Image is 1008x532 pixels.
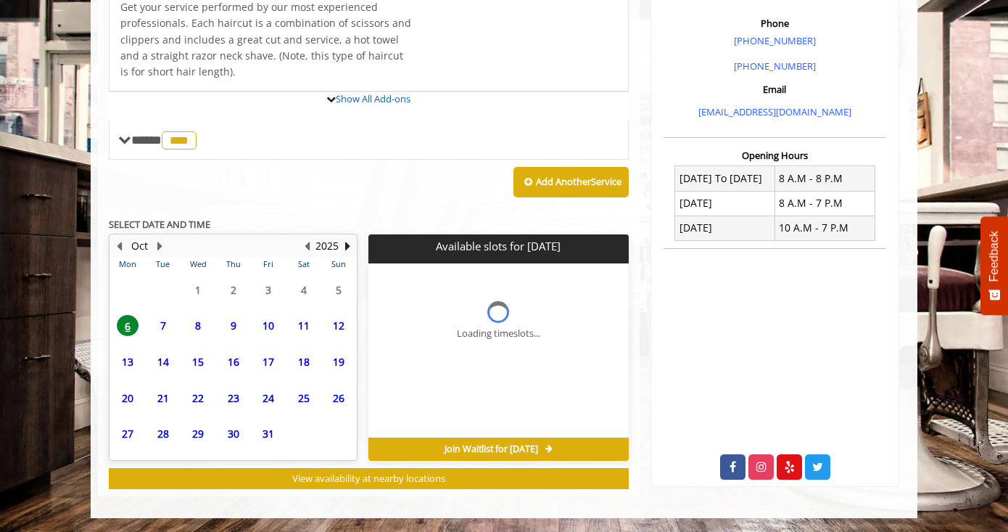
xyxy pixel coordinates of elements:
[251,308,286,344] td: Select day10
[152,351,174,372] span: 14
[109,218,210,231] b: SELECT DATE AND TIME
[734,34,816,47] a: [PHONE_NUMBER]
[223,388,244,409] span: 23
[215,344,250,380] td: Select day16
[223,351,244,372] span: 16
[342,238,353,254] button: Next Year
[286,308,321,344] td: Select day11
[315,238,339,254] button: 2025
[181,380,215,416] td: Select day22
[110,257,145,271] th: Mon
[734,60,816,73] a: [PHONE_NUMBER]
[301,238,313,254] button: Previous Year
[292,472,445,485] span: View availability at nearby locations
[187,423,209,444] span: 29
[328,351,350,372] span: 19
[445,443,538,455] span: Join Waitlist for [DATE]
[181,257,215,271] th: Wed
[698,105,851,118] a: [EMAIL_ADDRESS][DOMAIN_NAME]
[667,18,883,28] h3: Phone
[117,351,139,372] span: 13
[110,344,145,380] td: Select day13
[286,257,321,271] th: Sat
[109,91,629,92] div: The Made Man Senior Barber Haircut Add-onS
[321,380,357,416] td: Select day26
[980,216,1008,315] button: Feedback - Show survey
[257,351,279,372] span: 17
[152,388,174,409] span: 21
[187,351,209,372] span: 15
[152,315,174,336] span: 7
[321,257,357,271] th: Sun
[109,468,629,489] button: View availability at nearby locations
[215,308,250,344] td: Select day9
[374,240,622,253] p: Available slots for [DATE]
[257,315,279,336] span: 10
[328,388,350,409] span: 26
[293,388,315,409] span: 25
[181,416,215,452] td: Select day29
[117,315,139,336] span: 6
[215,380,250,416] td: Select day23
[667,84,883,94] h3: Email
[457,326,540,341] div: Loading timeslots...
[321,308,357,344] td: Select day12
[293,351,315,372] span: 18
[336,92,410,105] a: Show All Add-ons
[664,150,886,160] h3: Opening Hours
[131,238,148,254] button: Oct
[154,238,165,254] button: Next Month
[113,238,125,254] button: Previous Month
[251,380,286,416] td: Select day24
[223,315,244,336] span: 9
[536,175,621,188] b: Add Another Service
[145,380,180,416] td: Select day21
[187,388,209,409] span: 22
[251,257,286,271] th: Fri
[257,388,279,409] span: 24
[181,344,215,380] td: Select day15
[675,166,775,191] td: [DATE] To [DATE]
[286,380,321,416] td: Select day25
[110,380,145,416] td: Select day20
[988,231,1001,282] span: Feedback
[774,166,875,191] td: 8 A.M - 8 P.M
[675,191,775,216] td: [DATE]
[257,423,279,444] span: 31
[152,423,174,444] span: 28
[117,423,139,444] span: 27
[215,416,250,452] td: Select day30
[328,315,350,336] span: 12
[774,191,875,216] td: 8 A.M - 7 P.M
[117,388,139,409] span: 20
[181,308,215,344] td: Select day8
[145,308,180,344] td: Select day7
[675,216,775,240] td: [DATE]
[321,344,357,380] td: Select day19
[223,423,244,444] span: 30
[286,344,321,380] td: Select day18
[187,315,209,336] span: 8
[145,344,180,380] td: Select day14
[110,308,145,344] td: Select day6
[513,167,629,197] button: Add AnotherService
[293,315,315,336] span: 11
[145,416,180,452] td: Select day28
[145,257,180,271] th: Tue
[251,344,286,380] td: Select day17
[215,257,250,271] th: Thu
[251,416,286,452] td: Select day31
[110,416,145,452] td: Select day27
[774,216,875,240] td: 10 A.M - 7 P.M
